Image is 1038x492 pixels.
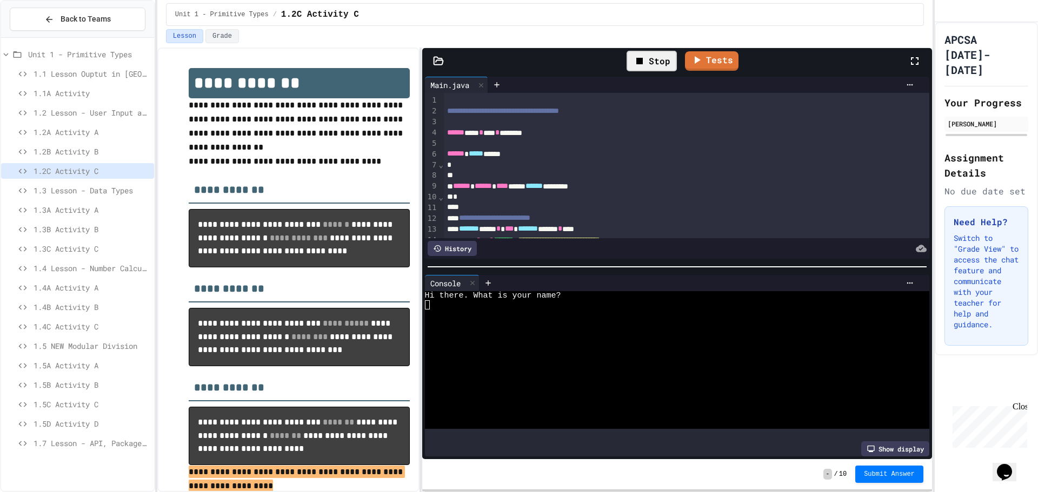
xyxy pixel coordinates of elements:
span: 1.3C Activity C [34,243,150,254]
div: Console [425,275,480,291]
div: No due date set [944,185,1028,198]
span: 10 [839,470,847,478]
div: 13 [425,224,438,235]
a: Tests [685,51,738,71]
span: 1.2A Activity A [34,126,150,138]
button: Back to Teams [10,8,145,31]
span: / [273,10,277,19]
div: Chat with us now!Close [4,4,75,69]
div: Main.java [425,77,488,93]
div: 11 [425,203,438,213]
span: 1.2 Lesson - User Input and Variables [34,107,150,118]
iframe: chat widget [948,402,1027,448]
div: 10 [425,192,438,203]
span: Fold line [438,160,443,169]
div: [PERSON_NAME] [948,119,1025,129]
div: 3 [425,117,438,127]
span: 1.3 Lesson - Data Types [34,185,150,196]
div: 1 [425,95,438,106]
div: History [428,241,477,256]
span: 1.5C Activity C [34,399,150,410]
span: 1.5 NEW Modular Division [34,340,150,352]
span: 1.2C Activity C [34,165,150,177]
span: 1.5B Activity B [34,379,150,390]
div: 6 [425,149,438,160]
div: 9 [425,181,438,192]
div: Show display [861,441,929,456]
span: 1.5D Activity D [34,418,150,429]
span: - [823,469,831,480]
span: 1.3B Activity B [34,224,150,235]
div: 12 [425,213,438,224]
h2: Assignment Details [944,150,1028,180]
h2: Your Progress [944,95,1028,110]
span: 1.4 Lesson - Number Calculations [34,262,150,274]
span: 1.2C Activity C [281,8,359,21]
span: 1.1 Lesson Ouptut in [GEOGRAPHIC_DATA] [34,68,150,79]
button: Grade [205,29,239,43]
h3: Need Help? [954,215,1019,228]
span: / [834,470,838,478]
div: 8 [425,170,438,181]
h1: APCSA [DATE]-[DATE] [944,32,1028,77]
span: Fold line [438,193,443,201]
span: Unit 1 - Primitive Types [28,49,150,60]
div: Stop [627,51,677,71]
div: 14 [425,235,438,246]
span: Submit Answer [864,470,915,478]
span: 1.3A Activity A [34,204,150,215]
iframe: chat widget [993,449,1027,481]
span: 1.1A Activity [34,87,150,99]
span: 1.5A Activity A [34,360,150,371]
div: Console [425,278,466,289]
button: Submit Answer [855,466,923,483]
button: Lesson [166,29,203,43]
div: 2 [425,106,438,117]
span: Back to Teams [61,14,111,25]
span: 1.4B Activity B [34,301,150,313]
span: 1.4C Activity C [34,321,150,332]
span: 1.2B Activity B [34,146,150,157]
p: Switch to "Grade View" to access the chat feature and communicate with your teacher for help and ... [954,233,1019,330]
div: Main.java [425,79,475,91]
div: 4 [425,127,438,138]
span: Unit 1 - Primitive Types [175,10,269,19]
span: Hi there. What is your name? [425,291,561,300]
div: 7 [425,160,438,171]
span: 1.7 Lesson - API, Packages, and Classes [34,437,150,449]
div: 5 [425,138,438,149]
span: 1.4A Activity A [34,282,150,293]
